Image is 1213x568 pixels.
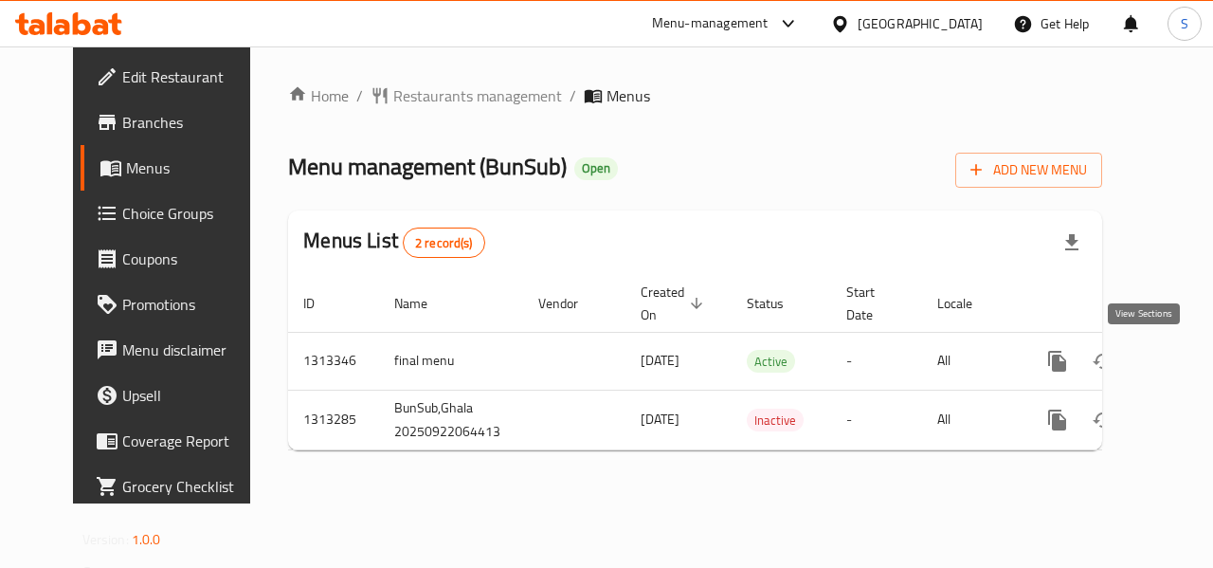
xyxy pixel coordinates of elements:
a: Coupons [81,236,276,282]
span: 1.0.0 [132,527,161,552]
a: Choice Groups [81,191,276,236]
a: Edit Restaurant [81,54,276,100]
td: - [831,390,922,449]
div: Active [747,350,795,373]
span: Status [747,292,808,315]
button: more [1035,397,1080,443]
span: Open [574,160,618,176]
span: Vendor [538,292,603,315]
li: / [570,84,576,107]
td: 1313285 [288,390,379,449]
span: Version: [82,527,129,552]
div: Open [574,157,618,180]
li: / [356,84,363,107]
td: All [922,390,1020,449]
span: Active [747,351,795,373]
span: Menus [606,84,650,107]
span: Upsell [122,384,261,407]
h2: Menus List [303,227,484,258]
div: [GEOGRAPHIC_DATA] [858,13,983,34]
span: Branches [122,111,261,134]
span: Add New Menu [970,158,1087,182]
span: Created On [641,281,709,326]
td: 1313346 [288,332,379,390]
span: Edit Restaurant [122,65,261,88]
span: Restaurants management [393,84,562,107]
span: S [1181,13,1188,34]
a: Upsell [81,373,276,418]
nav: breadcrumb [288,84,1102,107]
div: Inactive [747,409,804,431]
div: Total records count [403,228,485,258]
span: ID [303,292,339,315]
span: Promotions [122,293,261,316]
a: Coverage Report [81,418,276,464]
span: Locale [937,292,997,315]
span: Inactive [747,410,804,431]
span: [DATE] [641,348,679,373]
span: Coupons [122,247,261,270]
span: Menu disclaimer [122,339,261,361]
span: Start Date [846,281,899,326]
a: Menu disclaimer [81,327,276,373]
span: 2 record(s) [404,234,484,252]
button: Change Status [1080,397,1126,443]
button: Change Status [1080,339,1126,384]
td: All [922,332,1020,390]
span: [DATE] [641,407,679,431]
a: Home [288,84,349,107]
div: Export file [1049,220,1095,266]
span: Menus [126,156,261,179]
td: - [831,332,922,390]
button: more [1035,339,1080,384]
a: Branches [81,100,276,145]
span: Coverage Report [122,430,261,452]
span: Name [394,292,452,315]
span: Choice Groups [122,202,261,225]
a: Grocery Checklist [81,464,276,509]
td: final menu [379,332,523,390]
a: Menus [81,145,276,191]
a: Promotions [81,282,276,327]
span: Grocery Checklist [122,475,261,498]
td: BunSub,Ghala 20250922064413 [379,390,523,449]
button: Add New Menu [955,153,1102,188]
div: Menu-management [652,12,769,35]
a: Restaurants management [371,84,562,107]
span: Menu management ( BunSub ) [288,145,567,188]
